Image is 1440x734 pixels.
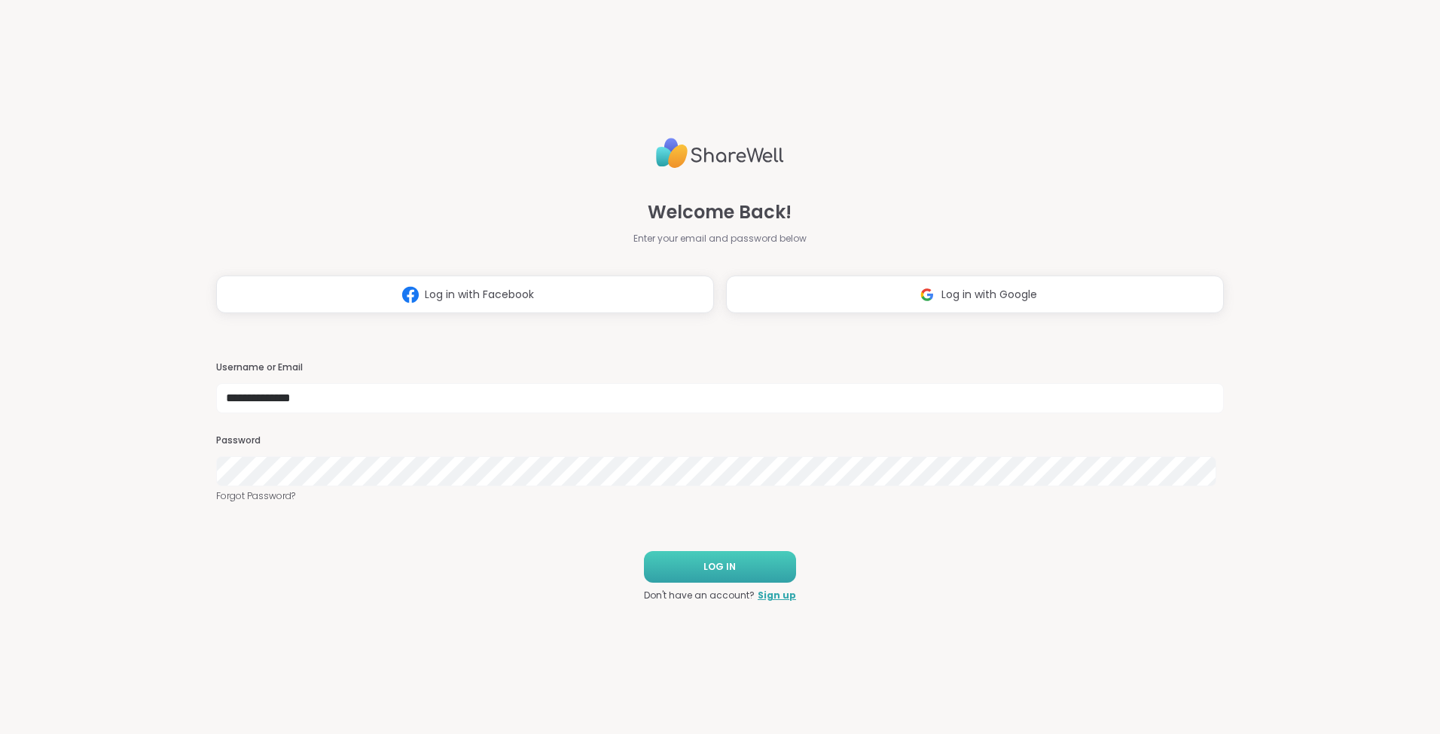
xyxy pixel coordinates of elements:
[726,276,1224,313] button: Log in with Google
[216,434,1224,447] h3: Password
[633,232,807,245] span: Enter your email and password below
[396,281,425,309] img: ShareWell Logomark
[758,589,796,602] a: Sign up
[425,287,534,303] span: Log in with Facebook
[648,199,792,226] span: Welcome Back!
[941,287,1037,303] span: Log in with Google
[216,276,714,313] button: Log in with Facebook
[644,551,796,583] button: LOG IN
[703,560,736,574] span: LOG IN
[644,589,755,602] span: Don't have an account?
[656,132,784,175] img: ShareWell Logo
[913,281,941,309] img: ShareWell Logomark
[216,361,1224,374] h3: Username or Email
[216,489,1224,503] a: Forgot Password?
